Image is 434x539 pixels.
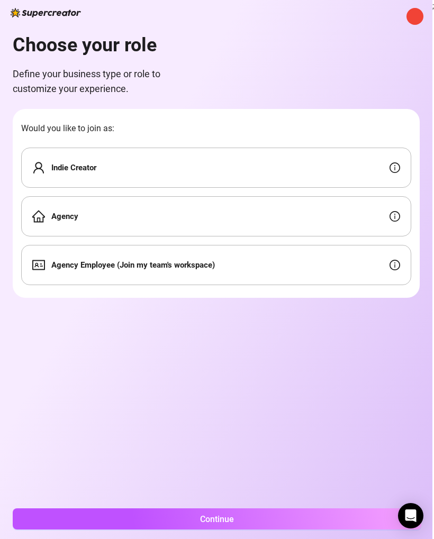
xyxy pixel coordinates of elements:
[51,212,78,221] strong: Agency
[32,161,45,174] span: user
[13,67,171,97] span: Define your business type or role to customize your experience.
[398,503,423,528] div: Open Intercom Messenger
[32,259,45,271] span: idcard
[200,514,234,524] span: Continue
[11,8,81,17] img: logo
[21,122,411,135] span: Would you like to join as:
[13,508,421,529] button: Continue
[51,163,96,172] strong: Indie Creator
[390,260,400,270] span: info-circle
[13,34,171,57] h1: Choose your role
[51,260,215,270] strong: Agency Employee (Join my team's workspace)
[390,162,400,173] span: info-circle
[32,210,45,223] span: home
[390,211,400,222] span: info-circle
